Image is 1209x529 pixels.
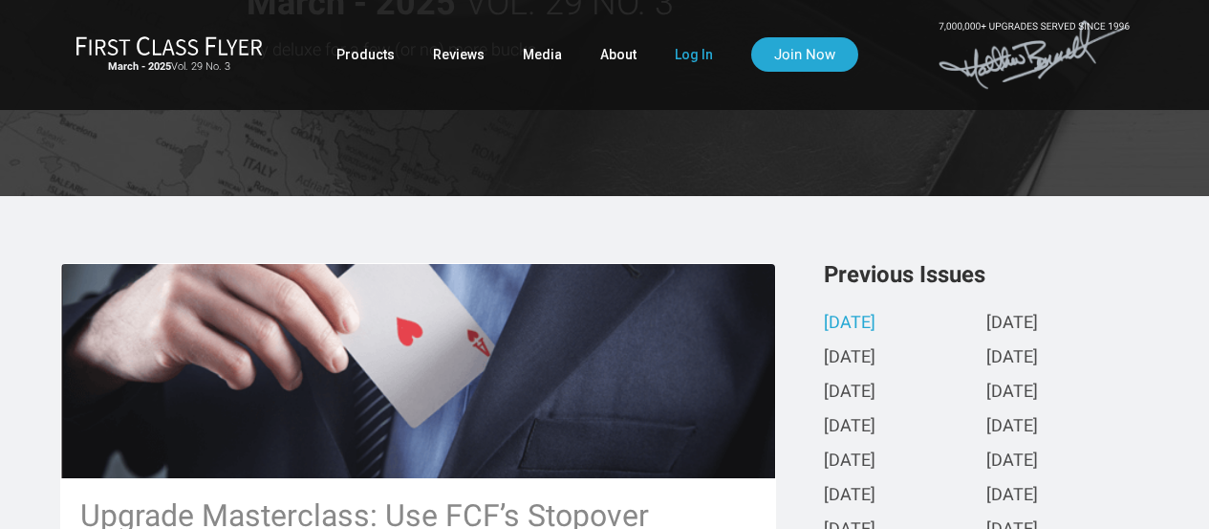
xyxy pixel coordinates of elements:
a: [DATE] [824,417,875,437]
a: Log In [675,37,713,72]
a: [DATE] [824,314,875,334]
a: First Class FlyerMarch - 2025Vol. 29 No. 3 [76,35,263,74]
a: [DATE] [824,452,875,472]
img: First Class Flyer [76,35,263,55]
small: Vol. 29 No. 3 [76,60,263,74]
a: [DATE] [986,452,1038,472]
a: [DATE] [824,348,875,368]
a: Join Now [751,37,858,72]
a: [DATE] [986,383,1038,403]
a: [DATE] [824,383,875,403]
a: Media [523,37,562,72]
a: [DATE] [986,417,1038,437]
a: [DATE] [986,348,1038,368]
h3: Previous Issues [824,263,1149,286]
a: About [600,37,637,72]
strong: March - 2025 [108,60,171,73]
a: Reviews [433,37,485,72]
a: [DATE] [986,486,1038,506]
a: Products [336,37,395,72]
a: [DATE] [986,314,1038,334]
a: [DATE] [824,486,875,506]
